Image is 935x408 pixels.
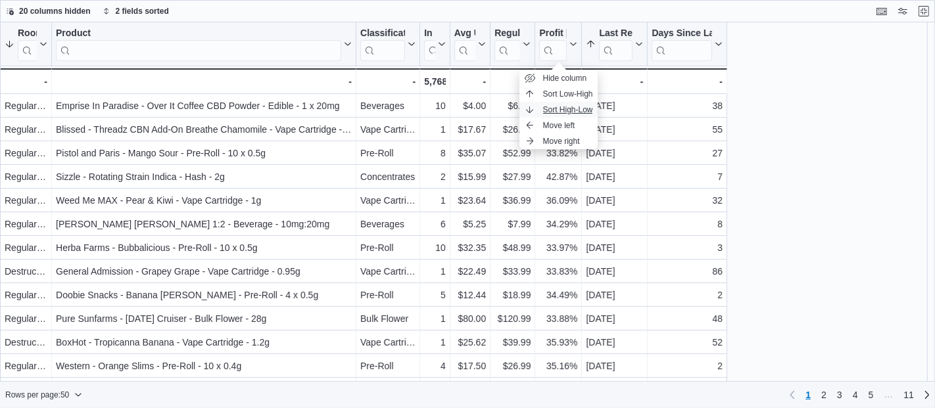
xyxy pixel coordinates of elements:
div: Regular Inventory [5,358,47,374]
div: 33.83% [539,263,577,279]
div: [PERSON_NAME] [PERSON_NAME] 1:2 - Beverage - 10mg:20mg [56,216,352,232]
div: $5.25 [454,216,486,232]
div: $17.67 [454,122,486,137]
div: $23.64 [454,193,486,208]
div: Bulk Flower [360,311,416,327]
div: Regular Inventory [5,122,47,137]
button: Classification [360,28,416,61]
span: 4 [853,388,858,401]
div: $17.50 [454,358,486,374]
button: Sort High-Low [519,102,598,118]
div: $4.00 [454,98,486,114]
div: 36.09% [539,193,577,208]
div: General Admission - Grapey Grape - Vape Cartridge - 0.95g [56,263,352,279]
div: 8 [652,216,723,232]
div: 7 [652,169,723,185]
div: Beverages [360,98,416,114]
div: In Stock Qty [424,28,435,61]
div: Vape Cartridge [360,193,416,208]
a: Page 2 of 11 [816,384,832,405]
div: Avg Unit Cost In Stock [454,28,475,40]
div: Pre-Roll [360,358,416,374]
div: 1 [424,122,446,137]
div: 10 [424,240,446,256]
div: 35.16% [539,358,577,374]
div: BoxHot - Tropicanna Banana - Vape Cartridge - 1.2g [56,334,352,350]
div: Profit [PERSON_NAME] (%) [539,28,567,40]
div: Regular Inventory [5,169,47,185]
div: Concentrates [360,169,416,185]
div: [DATE] [586,193,643,208]
div: $33.99 [494,263,531,279]
div: Room [18,28,37,61]
div: Destruction [5,263,47,279]
div: $35.07 [454,145,486,161]
div: [DATE] [586,98,643,114]
button: Last Received Date [586,28,643,61]
span: Hide column [543,73,587,83]
div: 1 [424,193,446,208]
div: Days Since Last Sold [652,28,712,40]
button: 20 columns hidden [1,3,96,19]
span: 2 [821,388,827,401]
span: 2 fields sorted [116,6,169,16]
div: 2 [652,287,723,303]
div: Last Received Date [599,28,633,40]
div: Beverages [360,216,416,232]
div: Regular Inventory [5,240,47,256]
div: 35.93% [539,334,577,350]
div: Classification [360,28,405,40]
button: Move left [519,118,598,133]
div: $48.99 [494,240,531,256]
div: 1 [424,311,446,327]
div: - [494,74,531,89]
div: 48 [652,311,723,327]
div: $120.99 [494,311,531,327]
div: - [4,74,47,89]
div: $15.99 [454,169,486,185]
a: Page 4 of 11 [848,384,863,405]
a: Page 5 of 11 [863,384,879,405]
div: 86 [652,263,723,279]
div: $26.99 [494,358,531,374]
div: Doobie Snacks - Banana [PERSON_NAME] - Pre-Roll - 4 x 0.5g [56,287,352,303]
div: [DATE] [586,240,643,256]
div: 55 [652,122,723,137]
div: 32 [652,193,723,208]
div: Product [56,28,341,40]
div: - [360,74,416,89]
div: 10 [424,98,446,114]
div: [DATE] [586,145,643,161]
div: - [586,74,643,89]
button: Avg Unit Cost In Stock [454,28,486,61]
div: 2 [652,358,723,374]
div: 33.88% [539,311,577,327]
div: Regular Inventory [5,216,47,232]
div: [DATE] [586,311,643,327]
div: $7.99 [494,216,531,232]
div: Pre-Roll [360,287,416,303]
div: Sizzle - Rotating Strain Indica - Hash - 2g [56,169,352,185]
div: Pre-Roll [360,145,416,161]
ul: Pagination for preceding grid [800,384,919,405]
nav: Pagination for preceding grid [784,384,935,405]
div: 34.49% [539,287,577,303]
span: Sort High-Low [543,104,593,115]
div: 5 [424,287,446,303]
button: Previous page [784,387,800,403]
div: Regular Inventory [5,98,47,114]
div: Regular Inventory [5,145,47,161]
button: 2 fields sorted [97,3,174,19]
div: Vape Cartridge [360,263,416,279]
button: Product [56,28,352,61]
div: 8 [424,145,446,161]
div: Pistol and Paris - Mango Sour - Pre-Roll - 10 x 0.5g [56,145,352,161]
div: Avg Unit Cost In Stock [454,28,475,61]
div: 42.87% [539,169,577,185]
span: Move right [543,136,580,147]
div: 3 [652,240,723,256]
div: 52 [652,334,723,350]
button: Days Since Last Sold [652,28,723,61]
div: 38 [652,98,723,114]
div: 34.29% [539,216,577,232]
